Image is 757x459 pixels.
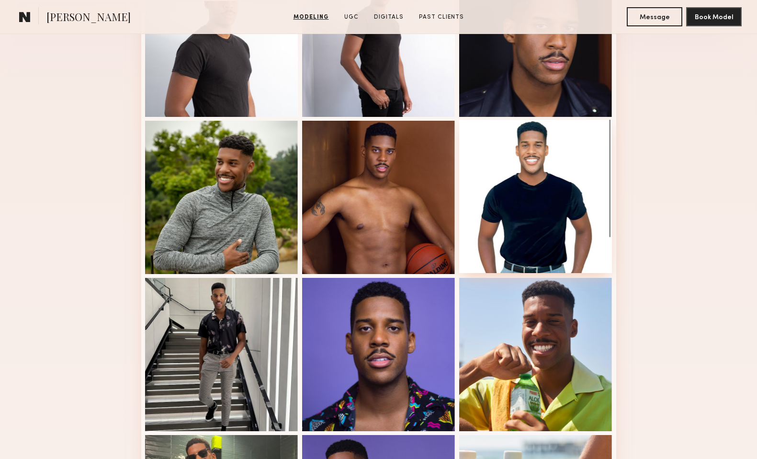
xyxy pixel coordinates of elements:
[415,13,468,22] a: Past Clients
[686,12,742,21] a: Book Model
[340,13,362,22] a: UGC
[627,7,682,26] button: Message
[686,7,742,26] button: Book Model
[370,13,407,22] a: Digitals
[290,13,333,22] a: Modeling
[46,10,131,26] span: [PERSON_NAME]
